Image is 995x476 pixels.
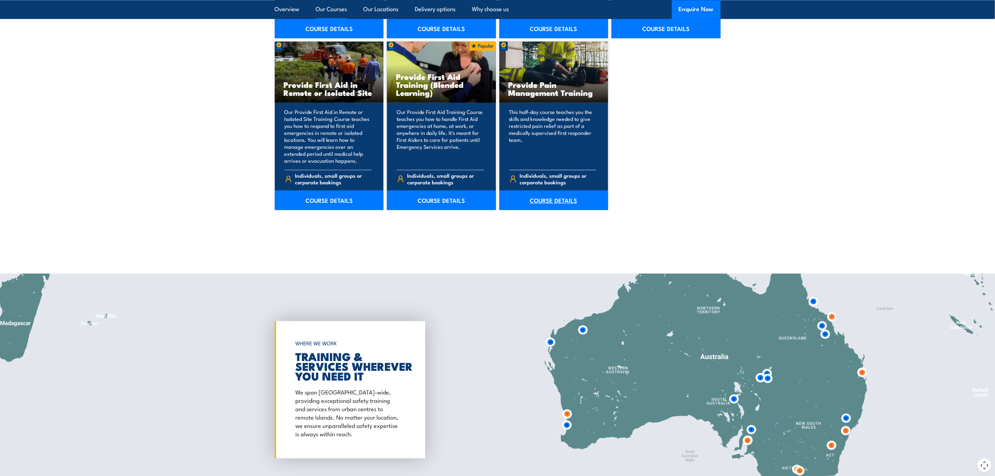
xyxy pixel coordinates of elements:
h3: Provide Pain Management Training [508,80,599,97]
a: COURSE DETAILS [499,190,608,210]
p: Our Provide First Aid in Remote or Isolated Site Training Course teaches you how to respond to fi... [285,108,372,164]
a: COURSE DETAILS [612,18,721,38]
h3: Provide First Aid Training (Blended Learning) [396,72,487,97]
h2: TRAINING & SERVICES WHEREVER YOU NEED IT [296,351,401,381]
p: We span [GEOGRAPHIC_DATA]-wide, providing exceptional safety training and services from urban cen... [296,387,401,438]
a: COURSE DETAILS [499,18,608,38]
button: Map camera controls [978,458,992,472]
a: COURSE DETAILS [387,18,496,38]
span: Individuals, small groups or corporate bookings [520,172,596,185]
p: Our Provide First Aid Training Course teaches you how to handle First Aid emergencies at home, at... [397,108,484,164]
h6: WHERE WE WORK [296,337,401,350]
a: COURSE DETAILS [387,190,496,210]
a: COURSE DETAILS [275,190,384,210]
span: Individuals, small groups or corporate bookings [407,172,484,185]
h3: Provide First Aid in Remote or Isolated Site [284,80,375,97]
span: Individuals, small groups or corporate bookings [295,172,372,185]
a: COURSE DETAILS [275,18,384,38]
p: This half-day course teaches you the skills and knowledge needed to give restricted pain relief a... [509,108,597,164]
